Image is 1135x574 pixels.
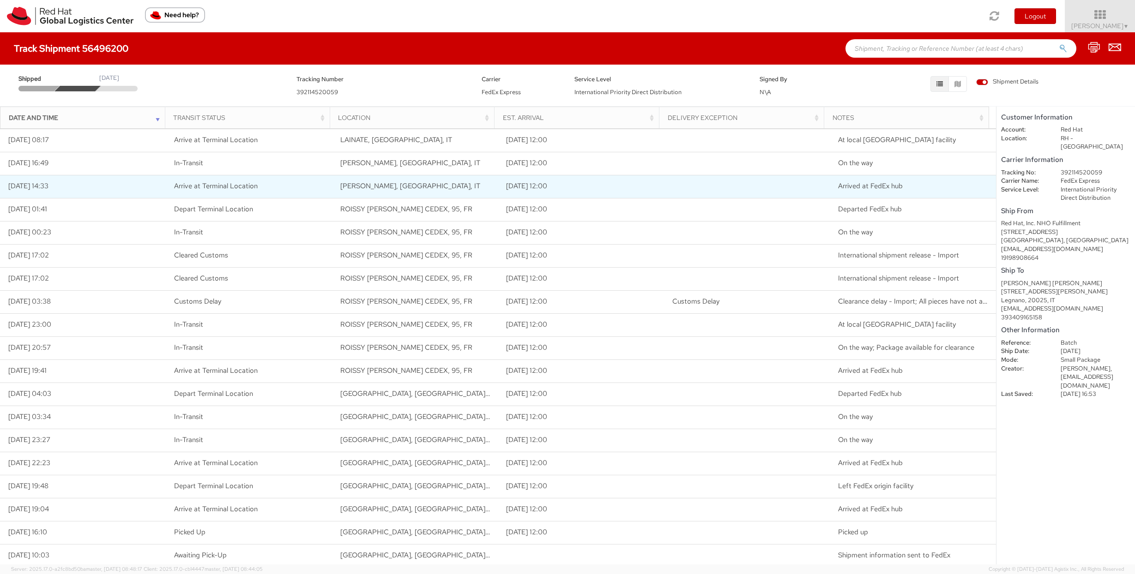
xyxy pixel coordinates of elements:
span: At local FedEx facility [838,135,956,144]
button: Need help? [145,7,205,23]
span: ROISSY CHARLES DE GAULLE CEDEX, 95, FR [340,251,472,260]
span: RALEIGH, NC, US [340,481,560,490]
dt: Account: [994,126,1054,134]
td: [DATE] 12:00 [498,498,664,521]
dt: Location: [994,134,1054,143]
td: [DATE] 12:00 [498,313,664,336]
div: Legnano, 20025, IT [1001,296,1130,305]
span: International shipment release - Import [838,251,959,260]
span: On the way; Package available for clearance [838,343,974,352]
h5: Carrier [482,76,561,83]
span: Shipment information sent to FedEx [838,550,950,560]
span: On the way [838,227,873,237]
td: [DATE] 12:00 [498,336,664,359]
span: RALEIGH, NC, US [340,504,560,514]
span: 392114520059 [296,88,338,96]
div: Delivery Exception [668,113,821,122]
span: Picked Up [174,527,205,537]
span: ROISSY CHARLES DE GAULLE CEDEX, 95, FR [340,366,472,375]
div: [STREET_ADDRESS] [1001,228,1130,237]
div: Location [338,113,491,122]
span: ROISSY CHARLES DE GAULLE CEDEX, 95, FR [340,204,472,214]
dt: Service Level: [994,185,1054,194]
button: Logout [1014,8,1056,24]
dt: Mode: [994,356,1054,365]
div: Transit Status [173,113,326,122]
h5: Carrier Information [1001,156,1130,164]
span: LAINATE, MI, IT [340,135,452,144]
dt: Carrier Name: [994,177,1054,185]
span: MEMPHIS, TN, US [340,458,560,467]
span: Picked up [838,527,868,537]
div: Red Hat, Inc. NHO Fulfillment [1001,219,1130,228]
span: Copyright © [DATE]-[DATE] Agistix Inc., All Rights Reserved [989,566,1124,573]
span: In-Transit [174,227,203,237]
td: [DATE] 12:00 [498,221,664,244]
span: International shipment release - Import [838,274,959,283]
div: [PERSON_NAME] [PERSON_NAME] [1001,279,1130,288]
img: rh-logistics-00dfa346123c4ec078e1.svg [7,7,133,25]
td: [DATE] 12:00 [498,152,664,175]
dt: Last Saved: [994,390,1054,399]
span: master, [DATE] 08:44:05 [205,566,263,572]
h5: Signed By [760,76,839,83]
dt: Ship Date: [994,347,1054,356]
td: [DATE] 12:00 [498,244,664,267]
h5: Other Information [1001,326,1130,334]
span: Cleared Customs [174,251,228,260]
h5: Customer Information [1001,114,1130,121]
span: Customs Delay [174,297,221,306]
div: 393409165158 [1001,313,1130,322]
span: RALEIGH, NC, US [340,527,560,537]
div: [STREET_ADDRESS][PERSON_NAME] [1001,287,1130,296]
span: Arrived at FedEx hub [838,458,903,467]
span: Arrive at Terminal Location [174,366,258,375]
td: [DATE] 12:00 [498,267,664,290]
span: ROISSY CHARLES DE GAULLE CEDEX, 95, FR [340,320,472,329]
span: Depart Terminal Location [174,481,253,490]
span: N\A [760,88,771,96]
div: 19198908664 [1001,254,1130,263]
td: [DATE] 12:00 [498,359,664,383]
span: MEMPHIS, TN, US [340,412,560,421]
span: ROISSY CHARLES DE GAULLE CEDEX, 95, FR [340,297,472,306]
div: [EMAIL_ADDRESS][DOMAIN_NAME] [1001,245,1130,254]
td: [DATE] 12:00 [498,406,664,429]
span: [PERSON_NAME] [1071,22,1129,30]
div: [EMAIL_ADDRESS][DOMAIN_NAME] [1001,305,1130,313]
span: ROISSY CHARLES DE GAULLE CEDEX, 95, FR [340,227,472,237]
span: Arrive at Terminal Location [174,181,258,191]
span: Arrive at Terminal Location [174,135,258,144]
span: MEMPHIS, TN, US [340,389,560,398]
label: Shipment Details [976,78,1038,88]
td: [DATE] 12:00 [498,429,664,452]
span: LONATE POZZOLO, VA, IT [340,181,480,191]
span: In-Transit [174,343,203,352]
span: In-Transit [174,412,203,421]
td: [DATE] 12:00 [498,175,664,198]
span: On the way [838,435,873,444]
div: [DATE] [99,74,119,83]
span: Shipped [18,75,58,84]
span: [PERSON_NAME], [1061,365,1112,372]
span: On the way [838,158,873,167]
td: [DATE] 12:00 [498,129,664,152]
span: In-Transit [174,320,203,329]
span: In-Transit [174,158,203,167]
span: In-Transit [174,435,203,444]
td: [DATE] 12:00 [498,475,664,498]
dt: Reference: [994,339,1054,347]
dt: Tracking No: [994,168,1054,177]
dt: Creator: [994,365,1054,373]
span: Depart Terminal Location [174,389,253,398]
div: Notes [833,113,986,122]
input: Shipment, Tracking or Reference Number (at least 4 chars) [845,39,1076,58]
span: Departed FedEx hub [838,389,902,398]
span: MEMPHIS, TN, US [340,435,560,444]
span: Server: 2025.17.0-a2fc8bd50ba [11,566,142,572]
span: Clearance delay - Import; All pieces have not arrived at clearance port together. [838,297,1086,306]
h5: Ship To [1001,267,1130,275]
span: International Priority Direct Distribution [574,88,682,96]
td: [DATE] 12:00 [498,452,664,475]
span: LONATE POZZOLO, VA, IT [340,158,480,167]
